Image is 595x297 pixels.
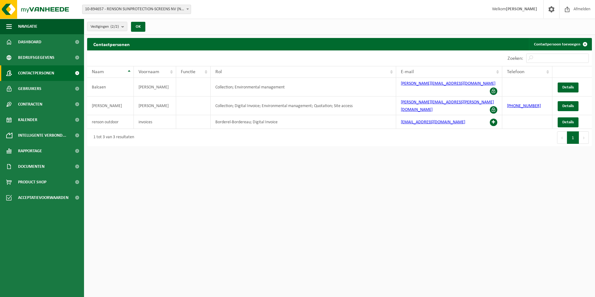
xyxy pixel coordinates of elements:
[18,174,46,190] span: Product Shop
[18,143,42,159] span: Rapportage
[558,101,579,111] a: Details
[215,69,222,74] span: Rol
[110,25,119,29] count: (2/2)
[138,69,159,74] span: Voornaam
[91,22,119,31] span: Vestigingen
[134,97,176,115] td: [PERSON_NAME]
[18,159,45,174] span: Documenten
[211,78,396,97] td: Collection; Environmental management
[507,104,541,108] a: [PHONE_NUMBER]
[18,97,42,112] span: Contracten
[562,120,574,124] span: Details
[557,131,567,144] button: Previous
[87,38,136,50] h2: Contactpersonen
[567,131,579,144] button: 1
[18,65,54,81] span: Contactpersonen
[134,115,176,129] td: invoices
[18,34,41,50] span: Dashboard
[18,81,41,97] span: Gebruikers
[401,81,495,86] a: [PERSON_NAME][EMAIL_ADDRESS][DOMAIN_NAME]
[401,69,414,74] span: E-mail
[506,7,537,12] strong: [PERSON_NAME]
[18,128,66,143] span: Intelligente verbond...
[18,190,68,205] span: Acceptatievoorwaarden
[82,5,191,14] span: 10-894657 - RENSON SUNPROTECTION-SCREENS NV (NOA OUTDOOR LIVING) - WAREGEM
[18,112,37,128] span: Kalender
[508,56,523,61] label: Zoeken:
[507,69,524,74] span: Telefoon
[211,97,396,115] td: Collection; Digital Invoice; Environmental management; Quotation; Site access
[401,120,465,125] a: [EMAIL_ADDRESS][DOMAIN_NAME]
[558,117,579,127] a: Details
[87,22,127,31] button: Vestigingen(2/2)
[558,82,579,92] a: Details
[134,78,176,97] td: [PERSON_NAME]
[181,69,195,74] span: Functie
[211,115,396,129] td: Borderel-Bordereau; Digital Invoice
[529,38,591,50] a: Contactpersoon toevoegen
[18,50,54,65] span: Bedrijfsgegevens
[579,131,589,144] button: Next
[401,100,494,112] a: [PERSON_NAME][EMAIL_ADDRESS][PERSON_NAME][DOMAIN_NAME]
[90,132,134,143] div: 1 tot 3 van 3 resultaten
[18,19,37,34] span: Navigatie
[562,104,574,108] span: Details
[131,22,145,32] button: OK
[92,69,104,74] span: Naam
[87,78,134,97] td: Balcaen
[87,97,134,115] td: [PERSON_NAME]
[87,115,134,129] td: renson outdoor
[562,85,574,89] span: Details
